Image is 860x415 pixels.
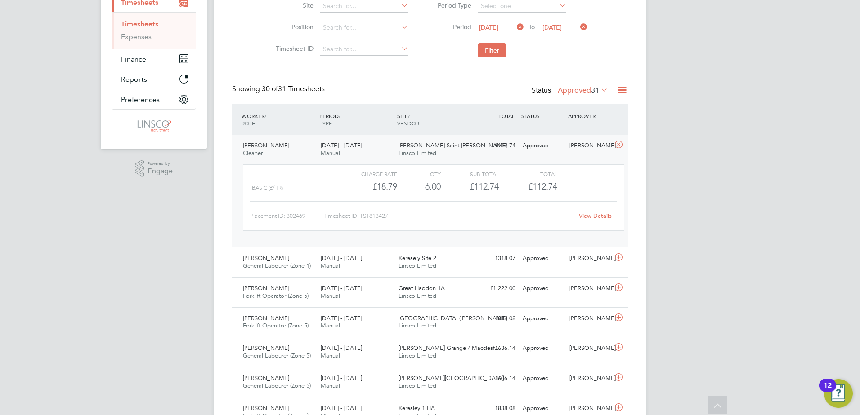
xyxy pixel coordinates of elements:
[321,141,362,149] span: [DATE] - [DATE]
[121,55,146,63] span: Finance
[431,1,471,9] label: Period Type
[243,352,311,359] span: General Labourer (Zone 5)
[526,21,537,33] span: To
[499,168,557,179] div: Total
[321,352,340,359] span: Manual
[339,168,397,179] div: Charge rate
[824,385,832,397] div: 12
[321,382,340,389] span: Manual
[399,262,436,269] span: Linsco Limited
[242,119,255,127] span: ROLE
[250,209,323,223] div: Placement ID: 302469
[112,12,196,49] div: Timesheets
[591,86,599,95] span: 31
[399,149,436,157] span: Linsco Limited
[472,341,519,356] div: £636.14
[262,84,278,93] span: 30 of
[478,43,506,57] button: Filter
[121,95,160,104] span: Preferences
[243,254,289,262] span: [PERSON_NAME]
[243,284,289,292] span: [PERSON_NAME]
[399,284,445,292] span: Great Haddon 1A
[399,141,507,149] span: [PERSON_NAME] Saint [PERSON_NAME]
[441,179,499,194] div: £112.74
[121,20,158,28] a: Timesheets
[399,322,436,329] span: Linsco Limited
[121,32,152,41] a: Expenses
[472,371,519,386] div: £636.14
[399,352,436,359] span: Linsco Limited
[566,108,613,124] div: APPROVER
[243,344,289,352] span: [PERSON_NAME]
[243,262,311,269] span: General Labourer (Zone 1)
[112,69,196,89] button: Reports
[112,49,196,69] button: Finance
[148,168,173,175] span: Engage
[243,292,309,300] span: Forklift Operator (Zone 5)
[323,209,573,223] div: Timesheet ID: TS1813427
[399,292,436,300] span: Linsco Limited
[519,108,566,124] div: STATUS
[824,379,853,408] button: Open Resource Center, 12 new notifications
[397,179,441,194] div: 6.00
[395,108,473,131] div: SITE
[243,149,263,157] span: Cleaner
[320,22,408,34] input: Search for...
[339,112,340,119] span: /
[320,43,408,56] input: Search for...
[243,404,289,412] span: [PERSON_NAME]
[566,371,613,386] div: [PERSON_NAME]
[397,168,441,179] div: QTY
[148,160,173,168] span: Powered by
[273,1,314,9] label: Site
[321,292,340,300] span: Manual
[243,314,289,322] span: [PERSON_NAME]
[232,84,327,94] div: Showing
[243,374,289,382] span: [PERSON_NAME]
[112,89,196,109] button: Preferences
[399,374,504,382] span: [PERSON_NAME][GEOGRAPHIC_DATA]
[519,138,566,153] div: Approved
[339,179,397,194] div: £18.79
[262,84,325,93] span: 31 Timesheets
[399,344,501,352] span: [PERSON_NAME] Grange / Macclesf…
[321,254,362,262] span: [DATE] - [DATE]
[321,314,362,322] span: [DATE] - [DATE]
[542,23,562,31] span: [DATE]
[397,119,419,127] span: VENDOR
[472,251,519,266] div: £318.07
[519,311,566,326] div: Approved
[566,281,613,296] div: [PERSON_NAME]
[112,119,196,133] a: Go to home page
[273,44,314,53] label: Timesheet ID
[321,284,362,292] span: [DATE] - [DATE]
[243,382,311,389] span: General Labourer (Zone 5)
[519,341,566,356] div: Approved
[399,382,436,389] span: Linsco Limited
[498,112,515,119] span: TOTAL
[135,119,172,133] img: linsco-logo-retina.png
[317,108,395,131] div: PERIOD
[321,404,362,412] span: [DATE] - [DATE]
[566,311,613,326] div: [PERSON_NAME]
[321,149,340,157] span: Manual
[399,404,435,412] span: Keresley 1 HA
[121,75,147,84] span: Reports
[252,185,283,191] span: basic (£/HR)
[472,281,519,296] div: £1,222.00
[321,374,362,382] span: [DATE] - [DATE]
[566,251,613,266] div: [PERSON_NAME]
[528,181,557,192] span: £112.74
[239,108,317,131] div: WORKER
[472,311,519,326] div: £838.08
[135,160,173,177] a: Powered byEngage
[399,314,513,322] span: [GEOGRAPHIC_DATA] ([PERSON_NAME]…
[264,112,266,119] span: /
[519,251,566,266] div: Approved
[519,281,566,296] div: Approved
[566,138,613,153] div: [PERSON_NAME]
[273,23,314,31] label: Position
[479,23,498,31] span: [DATE]
[441,168,499,179] div: Sub Total
[319,119,332,127] span: TYPE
